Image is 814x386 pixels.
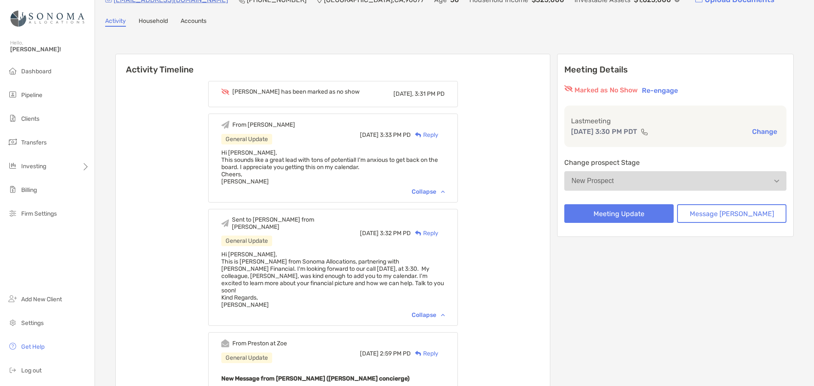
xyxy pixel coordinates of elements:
button: New Prospect [564,171,786,191]
div: Collapse [412,188,445,195]
img: communication type [641,128,648,135]
img: transfers icon [8,137,18,147]
p: Last meeting [571,116,780,126]
span: Transfers [21,139,47,146]
p: [DATE] 3:30 PM PDT [571,126,637,137]
div: Reply [411,349,438,358]
p: Meeting Details [564,64,786,75]
img: Chevron icon [441,190,445,193]
img: Event icon [221,219,229,228]
div: General Update [221,134,272,144]
img: Zoe Logo [10,3,84,34]
span: Add New Client [21,296,62,303]
img: add_new_client icon [8,294,18,304]
span: Dashboard [21,68,51,75]
img: Chevron icon [441,314,445,316]
span: [DATE] [360,131,379,139]
div: Collapse [412,311,445,319]
img: clients icon [8,113,18,123]
span: 2:59 PM PD [380,350,411,357]
button: Re-engage [639,85,680,95]
span: Get Help [21,343,45,350]
div: [PERSON_NAME] has been marked as no show [232,88,360,95]
img: Event icon [221,89,229,95]
b: New Message from [PERSON_NAME] ([PERSON_NAME] concierge) [221,375,410,382]
div: Reply [411,131,438,139]
span: Pipeline [21,92,42,99]
img: firm-settings icon [8,208,18,218]
p: Marked as No Show [574,85,638,95]
div: From Preston at Zoe [232,340,287,347]
span: 3:31 PM PD [415,90,445,97]
img: logout icon [8,365,18,375]
button: Message [PERSON_NAME] [677,204,786,223]
div: New Prospect [571,177,614,185]
a: Activity [105,17,126,27]
span: [DATE], [393,90,413,97]
span: Clients [21,115,39,122]
img: billing icon [8,184,18,194]
img: red eyr [564,85,573,92]
span: [PERSON_NAME]! [10,46,89,53]
a: Accounts [181,17,206,27]
img: Reply icon [415,351,421,356]
img: settings icon [8,317,18,328]
div: Reply [411,229,438,238]
a: Household [139,17,168,27]
span: [DATE] [360,350,379,357]
img: pipeline icon [8,89,18,100]
button: Meeting Update [564,204,674,223]
div: General Update [221,353,272,363]
span: [DATE] [360,230,379,237]
img: dashboard icon [8,66,18,76]
h6: Activity Timeline [116,54,550,75]
img: Event icon [221,339,229,347]
span: Firm Settings [21,210,57,217]
img: Reply icon [415,132,421,138]
img: Reply icon [415,230,421,236]
span: Hi [PERSON_NAME], This is [PERSON_NAME] from Sonoma Allocations, partnering with [PERSON_NAME] Fi... [221,251,444,308]
img: Open dropdown arrow [774,180,779,183]
img: investing icon [8,161,18,171]
button: Change [750,127,780,136]
span: Investing [21,163,46,170]
img: Event icon [221,121,229,129]
div: General Update [221,236,272,246]
span: Billing [21,186,37,194]
span: Hi [PERSON_NAME], This sounds like a great lead with tons of potential! I'm anxious to get back o... [221,149,438,185]
p: Change prospect Stage [564,157,786,168]
span: 3:33 PM PD [380,131,411,139]
span: Settings [21,319,44,327]
span: 3:32 PM PD [380,230,411,237]
div: Sent to [PERSON_NAME] from [PERSON_NAME] [232,216,360,230]
div: From [PERSON_NAME] [232,121,295,128]
span: Log out [21,367,42,374]
img: get-help icon [8,341,18,351]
